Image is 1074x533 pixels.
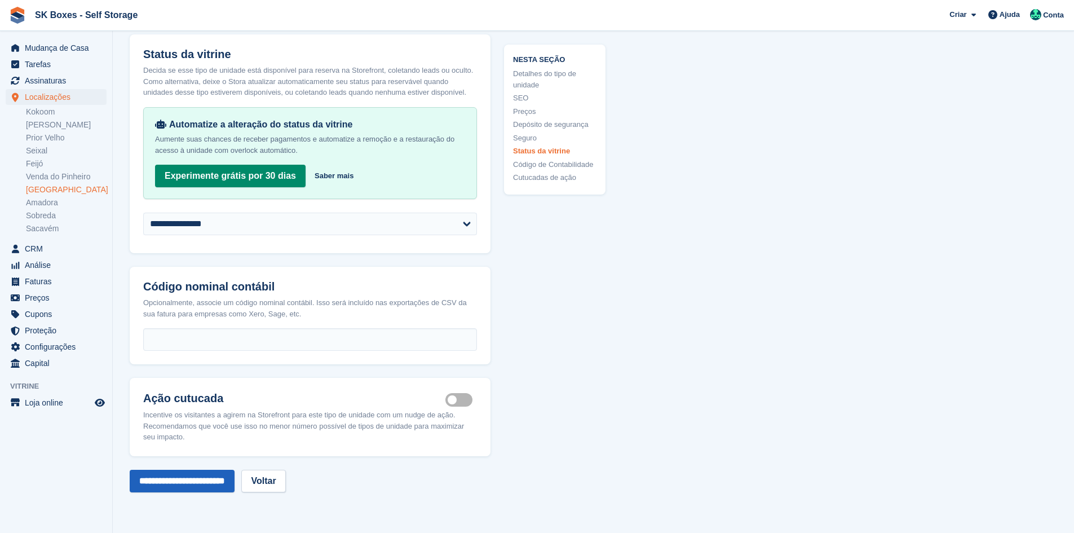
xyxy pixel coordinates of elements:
[155,119,465,130] div: Automatize a alteração do status da vitrine
[26,210,107,221] a: Sobreda
[25,355,92,371] span: Capital
[6,89,107,105] a: menu
[25,339,92,355] span: Configurações
[1000,9,1020,20] span: Ajuda
[143,391,445,405] h2: Ação cutucada
[513,132,596,143] a: Seguro
[25,323,92,338] span: Proteção
[6,257,107,273] a: menu
[315,170,353,182] a: Saber mais
[513,92,596,104] a: SEO
[513,172,596,183] a: Cutucadas de ação
[6,395,107,411] a: menu
[143,409,477,443] div: Incentive os visitantes a agirem na Storefront para este tipo de unidade com um nudge de ação. Re...
[26,120,107,130] a: [PERSON_NAME]
[241,470,285,492] a: Voltar
[26,223,107,234] a: Sacavém
[513,158,596,170] a: Código de Contabilidade
[6,323,107,338] a: menu
[155,165,306,187] a: Experimente grátis por 30 dias
[513,53,596,64] span: Nesta seção
[25,290,92,306] span: Preços
[10,381,112,392] span: Vitrine
[26,184,107,195] a: [GEOGRAPHIC_DATA]
[6,274,107,289] a: menu
[6,290,107,306] a: menu
[143,280,477,293] h2: Código nominal contábil
[513,105,596,117] a: Preços
[6,339,107,355] a: menu
[6,306,107,322] a: menu
[6,40,107,56] a: menu
[25,257,92,273] span: Análise
[6,241,107,257] a: menu
[26,197,107,208] a: Amadora
[143,65,477,98] div: Decida se esse tipo de unidade está disponível para reserva na Storefront, coletando leads ou ocu...
[6,355,107,371] a: menu
[26,107,107,117] a: Kokoom
[25,274,92,289] span: Faturas
[25,306,92,322] span: Cupons
[25,241,92,257] span: CRM
[25,395,92,411] span: Loja online
[513,68,596,90] a: Detalhes do tipo de unidade
[25,40,92,56] span: Mudança de Casa
[25,73,92,89] span: Assinaturas
[143,48,477,61] h2: Status da vitrine
[25,56,92,72] span: Tarefas
[26,171,107,182] a: Venda do Pinheiro
[513,119,596,130] a: Depósito de segurança
[26,146,107,156] a: Seixal
[513,146,596,157] a: Status da vitrine
[6,56,107,72] a: menu
[1030,9,1041,20] img: SK Boxes - Comercial
[143,297,477,319] div: Opcionalmente, associe um código nominal contábil. Isso será incluído nas exportações de CSV da s...
[93,396,107,409] a: Loja de pré-visualização
[26,133,107,143] a: Prior Velho
[9,7,26,24] img: stora-icon-8386f47178a22dfd0bd8f6a31ec36ba5ce8667c1dd55bd0f319d3a0aa187defe.svg
[26,158,107,169] a: Feijó
[30,6,142,24] a: SK Boxes - Self Storage
[25,89,92,105] span: Localizações
[155,134,465,156] p: Aumente suas chances de receber pagamentos e automatize a remoção e a restauração do acesso à uni...
[6,73,107,89] a: menu
[445,399,477,401] label: Is active
[949,9,966,20] span: Criar
[1043,10,1064,21] span: Conta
